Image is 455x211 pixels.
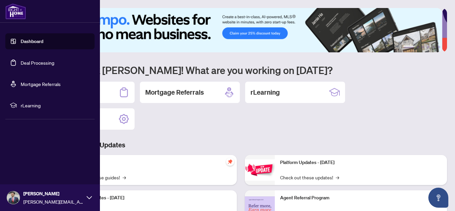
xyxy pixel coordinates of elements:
a: Dashboard [21,38,43,44]
a: Deal Processing [21,60,54,66]
p: Self-Help [70,159,231,166]
span: [PERSON_NAME] [23,190,83,197]
span: pushpin [226,158,234,166]
img: Slide 0 [35,8,442,52]
img: logo [5,3,26,19]
p: Agent Referral Program [280,194,442,202]
button: 4 [427,46,430,48]
h2: rLearning [250,88,280,97]
img: Profile Icon [7,191,20,204]
button: 5 [432,46,435,48]
button: 2 [416,46,419,48]
h1: Welcome back [PERSON_NAME]! What are you working on [DATE]? [35,64,447,76]
a: Check out these updates!→ [280,174,339,181]
h3: Brokerage & Industry Updates [35,140,447,150]
h2: Mortgage Referrals [145,88,204,97]
p: Platform Updates - [DATE] [70,194,231,202]
span: [PERSON_NAME][EMAIL_ADDRESS][DOMAIN_NAME] [23,198,83,205]
span: rLearning [21,102,90,109]
span: → [123,174,126,181]
img: Platform Updates - June 23, 2025 [245,159,275,180]
button: 6 [438,46,440,48]
button: Open asap [428,188,448,208]
button: 1 [403,46,414,48]
button: 3 [422,46,424,48]
span: → [336,174,339,181]
a: Mortgage Referrals [21,81,61,87]
p: Platform Updates - [DATE] [280,159,442,166]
